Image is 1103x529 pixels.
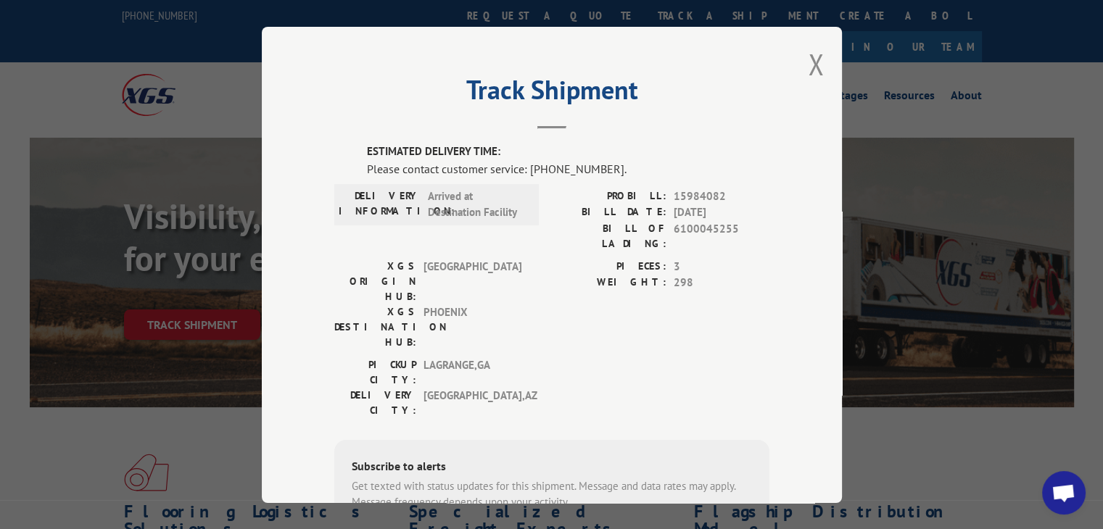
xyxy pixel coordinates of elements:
[352,457,752,478] div: Subscribe to alerts
[334,80,769,107] h2: Track Shipment
[367,159,769,177] div: Please contact customer service: [PHONE_NUMBER].
[352,478,752,510] div: Get texted with status updates for this shipment. Message and data rates may apply. Message frequ...
[334,304,416,349] label: XGS DESTINATION HUB:
[367,143,769,160] label: ESTIMATED DELIVERY TIME:
[674,258,769,275] span: 3
[334,387,416,417] label: DELIVERY CITY:
[552,204,666,221] label: BILL DATE:
[424,258,521,304] span: [GEOGRAPHIC_DATA]
[552,275,666,291] label: WEIGHT:
[424,304,521,349] span: PHOENIX
[808,45,824,83] button: Close modal
[1042,471,1086,515] div: Open chat
[552,188,666,204] label: PROBILL:
[334,258,416,304] label: XGS ORIGIN HUB:
[674,275,769,291] span: 298
[552,220,666,251] label: BILL OF LADING:
[674,220,769,251] span: 6100045255
[424,387,521,417] span: [GEOGRAPHIC_DATA] , AZ
[334,357,416,387] label: PICKUP CITY:
[428,188,526,220] span: Arrived at Destination Facility
[339,188,421,220] label: DELIVERY INFORMATION:
[552,258,666,275] label: PIECES:
[674,204,769,221] span: [DATE]
[674,188,769,204] span: 15984082
[424,357,521,387] span: LAGRANGE , GA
